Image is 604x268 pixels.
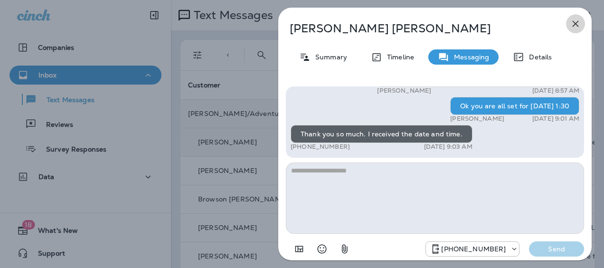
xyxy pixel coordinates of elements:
[532,115,579,123] p: [DATE] 9:01 AM
[290,239,309,258] button: Add in a premade template
[450,97,579,115] div: Ok you are all set for [DATE] 1:30
[524,53,552,61] p: Details
[449,53,489,61] p: Messaging
[532,87,579,95] p: [DATE] 8:57 AM
[290,22,549,35] p: [PERSON_NAME] [PERSON_NAME]
[311,53,347,61] p: Summary
[377,87,431,95] p: [PERSON_NAME]
[441,245,506,253] p: [PHONE_NUMBER]
[312,239,331,258] button: Select an emoji
[424,143,472,151] p: [DATE] 9:03 AM
[291,125,472,143] div: Thank you so much. I received the date and time.
[382,53,414,61] p: Timeline
[426,243,519,255] div: +1 (928) 232-1970
[291,143,350,151] p: [PHONE_NUMBER]
[450,115,504,123] p: [PERSON_NAME]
